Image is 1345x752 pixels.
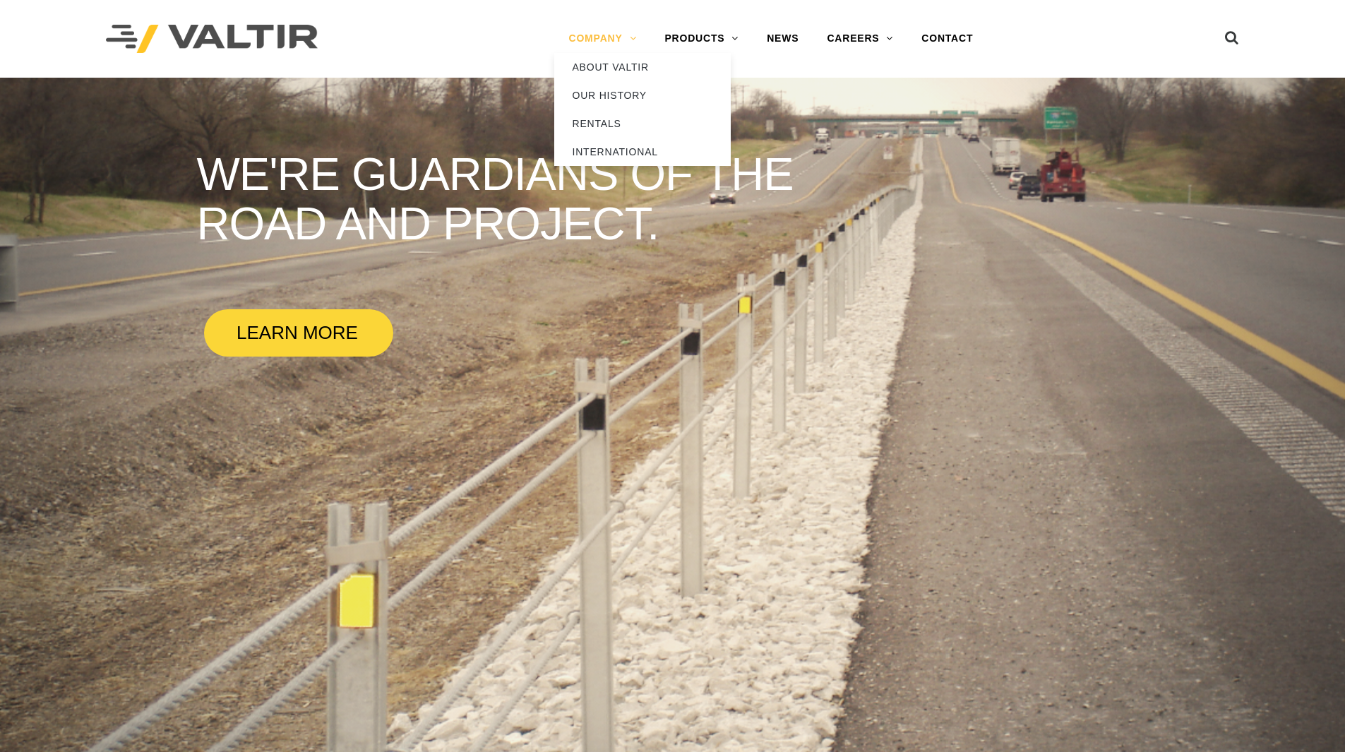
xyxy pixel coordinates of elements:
a: LEARN MORE [204,309,393,357]
a: INTERNATIONAL [554,138,731,166]
rs-layer: WE'RE guardians of the road and project. [197,150,837,267]
img: Valtir [106,25,318,54]
a: OUR HISTORY [554,81,731,109]
a: COMPANY [554,25,650,53]
a: ABOUT VALTIR [554,53,731,81]
a: CAREERS [813,25,907,53]
a: CONTACT [907,25,987,53]
a: PRODUCTS [650,25,753,53]
a: RENTALS [554,109,731,138]
a: NEWS [753,25,813,53]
